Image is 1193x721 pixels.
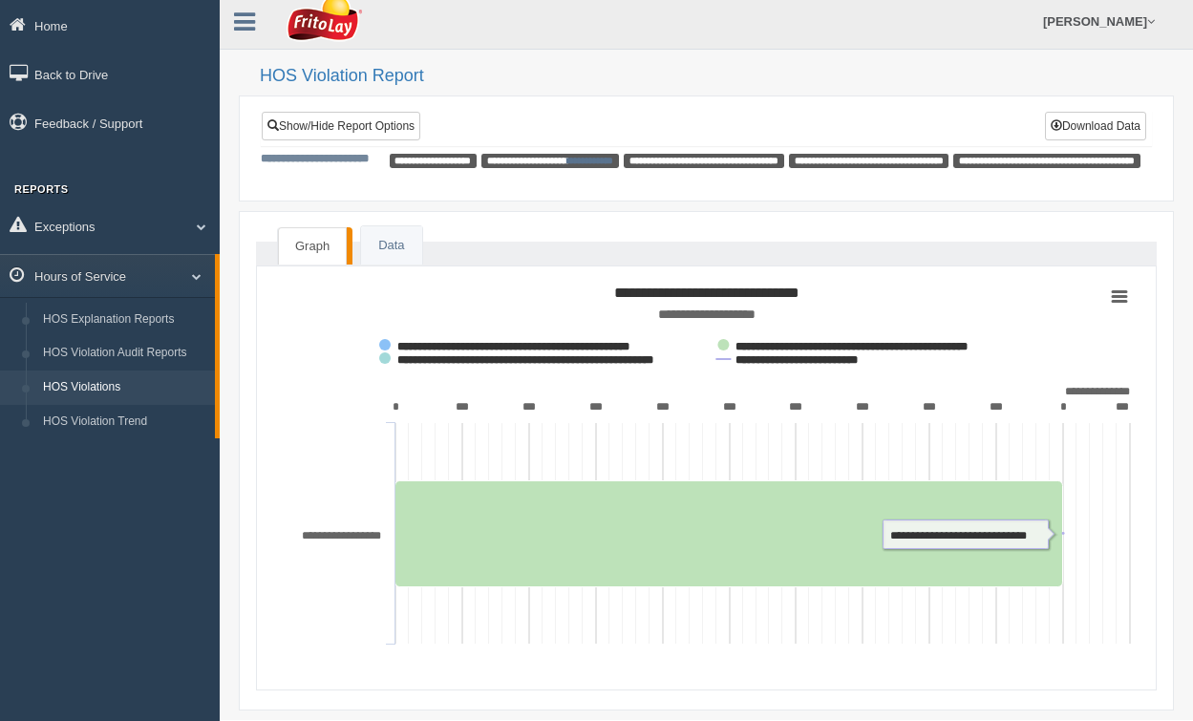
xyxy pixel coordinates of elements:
[34,405,215,439] a: HOS Violation Trend
[34,336,215,371] a: HOS Violation Audit Reports
[260,67,1174,86] h2: HOS Violation Report
[34,303,215,337] a: HOS Explanation Reports
[262,112,420,140] a: Show/Hide Report Options
[1045,112,1146,140] button: Download Data
[361,226,421,265] a: Data
[34,371,215,405] a: HOS Violations
[278,227,347,265] a: Graph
